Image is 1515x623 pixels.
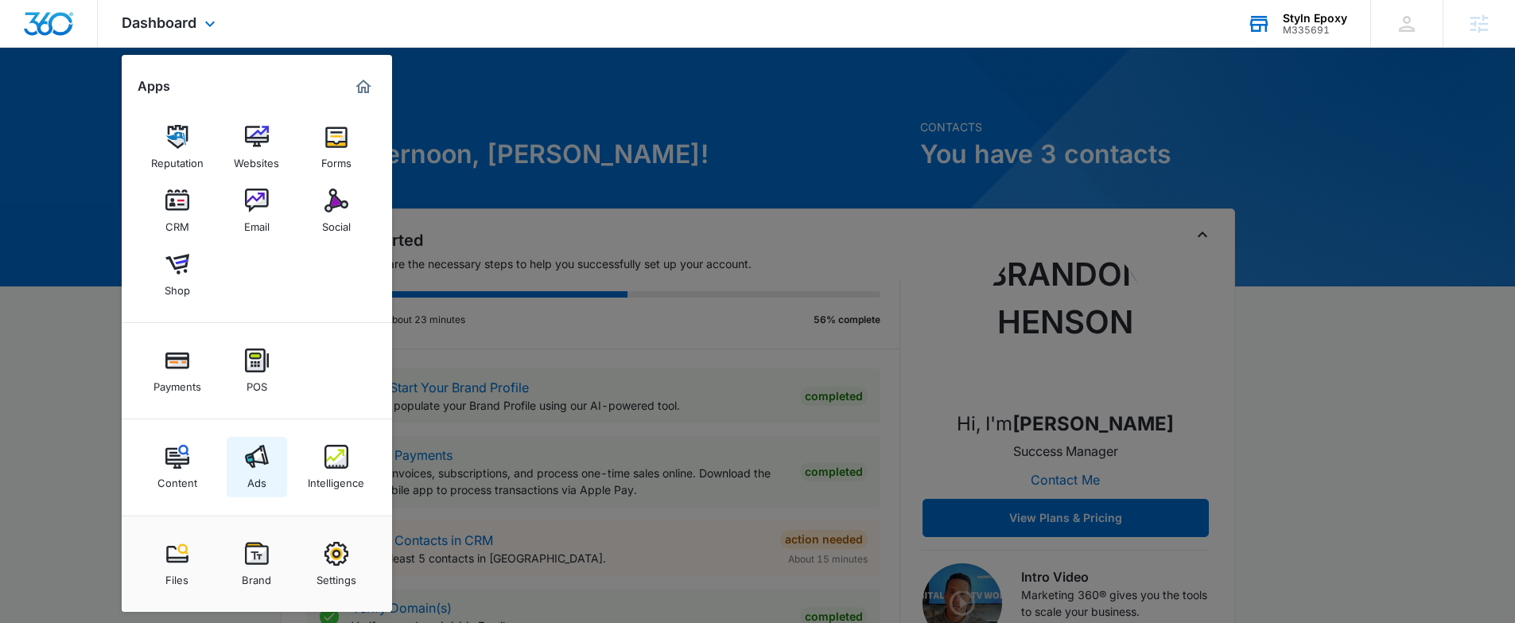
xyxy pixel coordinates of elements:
[60,94,142,104] div: Domain Overview
[244,212,270,233] div: Email
[227,181,287,241] a: Email
[41,41,175,54] div: Domain: [DOMAIN_NAME]
[158,92,171,105] img: tab_keywords_by_traffic_grey.svg
[122,14,196,31] span: Dashboard
[306,117,367,177] a: Forms
[157,469,197,489] div: Content
[317,566,356,586] div: Settings
[147,341,208,401] a: Payments
[227,534,287,594] a: Brand
[308,469,364,489] div: Intelligence
[165,276,190,297] div: Shop
[227,117,287,177] a: Websites
[25,41,38,54] img: website_grey.svg
[306,534,367,594] a: Settings
[147,437,208,497] a: Content
[176,94,268,104] div: Keywords by Traffic
[165,566,188,586] div: Files
[306,181,367,241] a: Social
[147,244,208,305] a: Shop
[322,212,351,233] div: Social
[321,149,352,169] div: Forms
[234,149,279,169] div: Websites
[43,92,56,105] img: tab_domain_overview_orange.svg
[153,372,201,393] div: Payments
[227,341,287,401] a: POS
[147,117,208,177] a: Reputation
[138,79,170,94] h2: Apps
[247,372,267,393] div: POS
[227,437,287,497] a: Ads
[306,437,367,497] a: Intelligence
[151,149,204,169] div: Reputation
[351,74,376,99] a: Marketing 360® Dashboard
[45,25,78,38] div: v 4.0.25
[165,212,189,233] div: CRM
[242,566,271,586] div: Brand
[147,181,208,241] a: CRM
[25,25,38,38] img: logo_orange.svg
[1283,25,1347,36] div: account id
[147,534,208,594] a: Files
[1283,12,1347,25] div: account name
[247,469,266,489] div: Ads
